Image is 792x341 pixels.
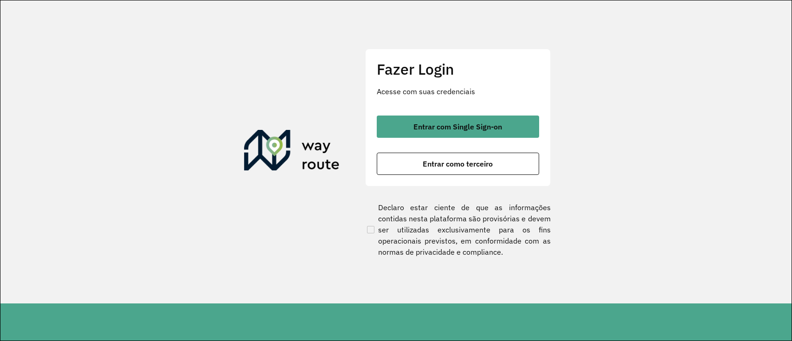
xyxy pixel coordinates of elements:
[244,130,340,174] img: Roteirizador AmbevTech
[377,116,539,138] button: botão
[413,122,502,131] font: Entrar com Single Sign-on
[377,87,475,96] font: Acesse com suas credenciais
[377,153,539,175] button: botão
[377,59,454,79] font: Fazer Login
[423,159,493,168] font: Entrar como terceiro
[378,203,551,257] font: Declaro estar ciente de que as informações contidas nesta plataforma são provisórias e devem ser ...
